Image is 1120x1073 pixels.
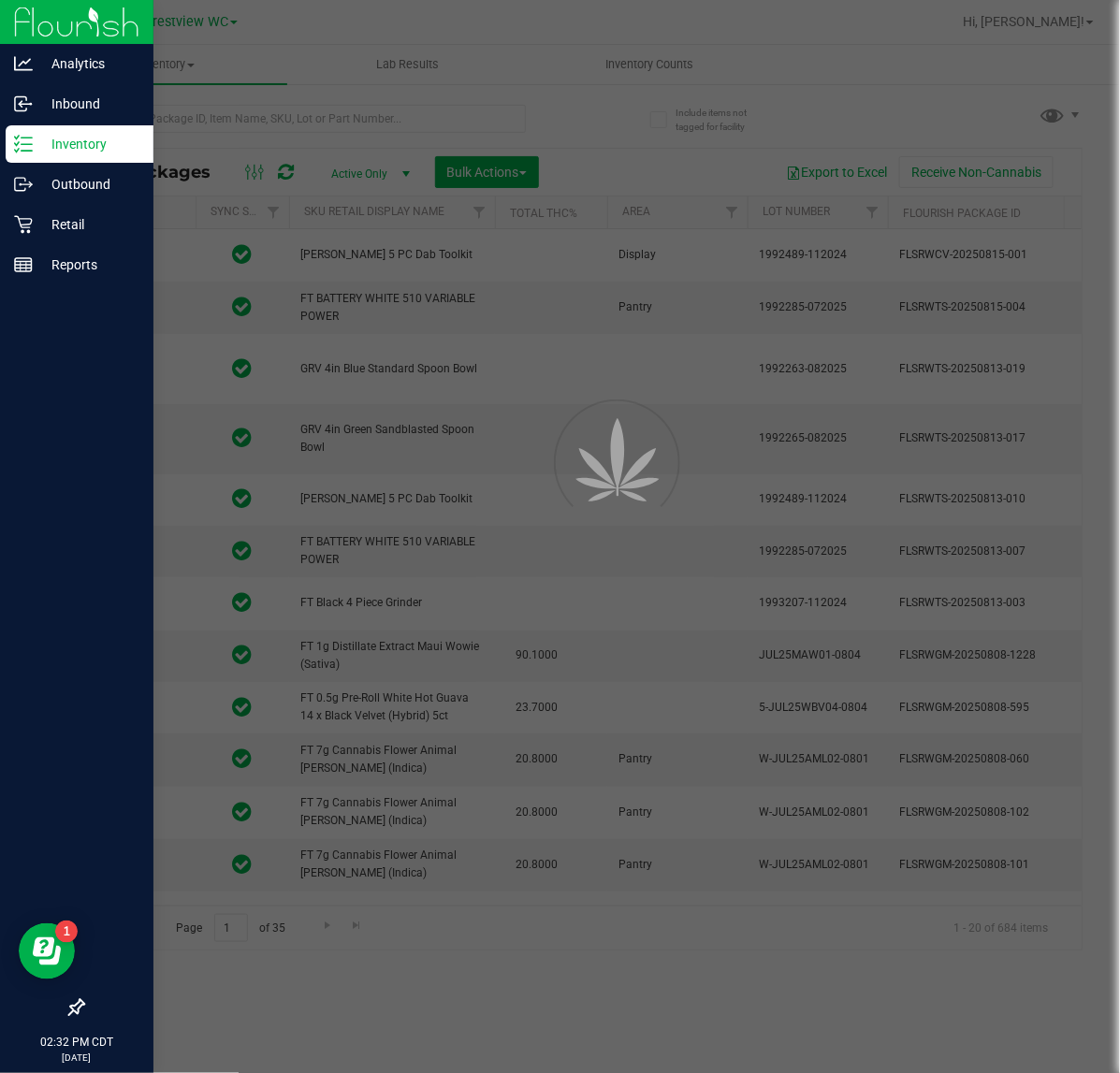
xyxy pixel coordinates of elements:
[33,213,145,236] p: Retail
[14,135,33,153] inline-svg: Inventory
[14,94,33,113] inline-svg: Inbound
[14,255,33,274] inline-svg: Reports
[55,921,78,943] iframe: Resource center unread badge
[19,923,75,979] iframe: Resource center
[33,52,145,75] p: Analytics
[33,254,145,276] p: Reports
[33,133,145,155] p: Inventory
[33,173,145,196] p: Outbound
[14,175,33,194] inline-svg: Outbound
[33,93,145,115] p: Inbound
[14,54,33,73] inline-svg: Analytics
[8,1051,145,1065] p: [DATE]
[8,1034,145,1051] p: 02:32 PM CDT
[14,215,33,234] inline-svg: Retail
